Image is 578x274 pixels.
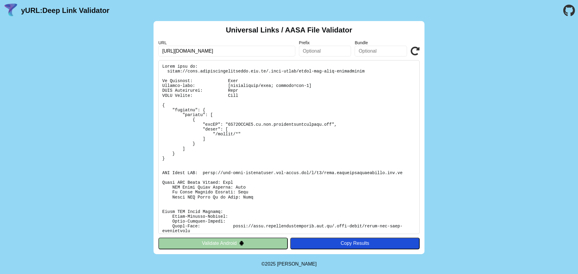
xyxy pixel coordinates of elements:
[239,241,244,246] img: droidIcon.svg
[158,60,420,234] pre: Lorem ipsu do: sitam://cons.adipiscingelitseddo.eiu.te/.inci-utlab/etdol-mag-aliq-enimadminim Ve ...
[355,40,407,45] label: Bundle
[277,261,317,266] a: Michael Ibragimchayev's Personal Site
[293,241,417,246] div: Copy Results
[158,40,295,45] label: URL
[299,46,351,57] input: Optional
[261,254,316,274] footer: ©
[299,40,351,45] label: Prefix
[158,46,295,57] input: Required
[158,238,288,249] button: Validate Android
[355,46,407,57] input: Optional
[226,26,352,34] h2: Universal Links / AASA File Validator
[290,238,420,249] button: Copy Results
[265,261,276,266] span: 2025
[3,3,19,18] img: yURL Logo
[21,6,109,15] a: yURL:Deep Link Validator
